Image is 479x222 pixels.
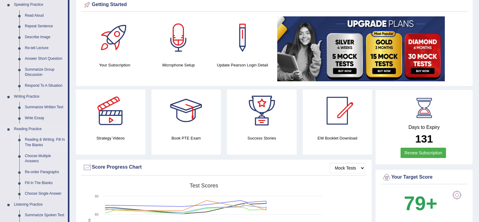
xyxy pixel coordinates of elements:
[22,80,68,91] a: Respond To A Situation
[22,43,68,54] a: Re-tell Lecture
[11,124,68,135] a: Reading Practice
[22,32,68,43] a: Describe Image
[22,113,68,124] a: Write Essay
[11,199,68,210] a: Listening Practice
[11,91,68,102] a: Writing Practice
[22,178,68,189] a: Fill In The Blanks
[22,134,68,150] a: Reading & Writing: Fill In The Blanks
[382,173,466,182] div: Your Target Score
[76,135,145,141] h4: Strategy Videos
[95,213,98,216] text: 60
[150,62,208,68] h4: Microphone Setup
[190,183,218,189] tspan: Test scores
[95,194,98,198] text: 90
[22,210,68,221] a: Summarize Spoken Text
[22,188,68,199] a: Choose Single Answer
[22,151,68,167] a: Choose Multiple Answers
[227,135,297,141] h4: Success Stories
[83,0,466,9] div: Getting Started
[401,148,446,158] a: Renew Subscription
[22,10,68,21] a: Read Aloud
[303,135,372,141] h4: EW Booklet Download
[214,62,271,68] h4: Update Pearson Login Detail
[22,64,68,80] a: Summarize Group Discussion
[22,53,68,64] a: Answer Short Question
[404,192,437,214] b: 79+
[277,16,445,81] img: small5.jpg
[151,135,221,141] h4: Book PTE Exam
[22,167,68,178] a: Re-order Paragraphs
[382,125,466,130] h4: Days to Expiry
[22,102,68,113] a: Summarize Written Text
[415,133,433,145] b: 131
[86,62,144,68] h4: Your Subscription
[83,163,365,172] div: Score Progress Chart
[22,21,68,32] a: Repeat Sentence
